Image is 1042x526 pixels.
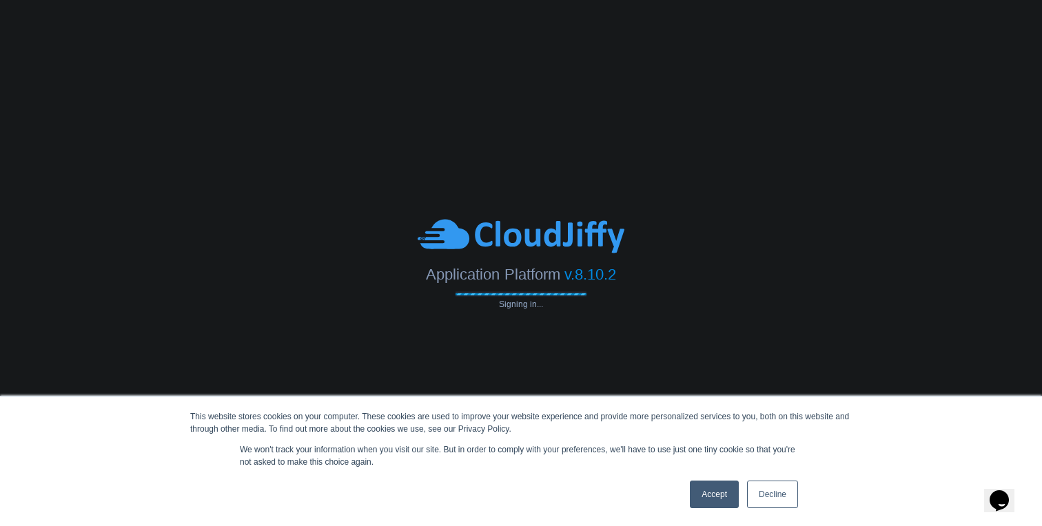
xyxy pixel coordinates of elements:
[690,481,739,508] a: Accept
[564,266,616,283] span: v.8.10.2
[426,266,560,283] span: Application Platform
[747,481,798,508] a: Decline
[456,299,586,309] span: Signing in...
[190,410,852,435] div: This website stores cookies on your computer. These cookies are used to improve your website expe...
[418,218,624,255] img: CloudJiffy-Blue.svg
[984,471,1028,512] iframe: chat widget
[240,443,802,468] p: We won't track your information when you visit our site. But in order to comply with your prefere...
